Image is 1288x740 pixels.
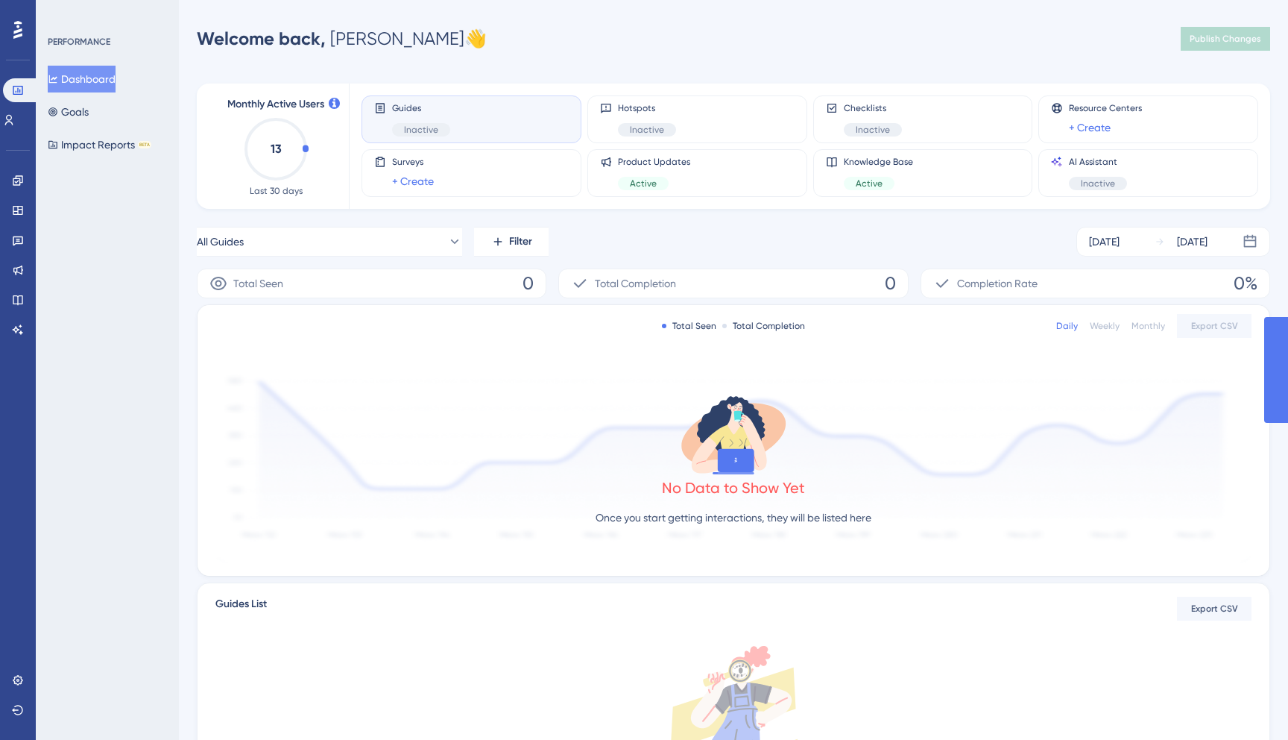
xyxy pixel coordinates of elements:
div: Weekly [1090,320,1120,332]
span: Welcome back, [197,28,326,49]
span: Total Completion [595,275,676,292]
button: Impact ReportsBETA [48,131,151,158]
iframe: UserGuiding AI Assistant Launcher [1225,681,1270,726]
div: [DATE] [1177,233,1207,251]
span: Last 30 days [250,185,303,197]
span: Inactive [1081,178,1115,189]
span: Guides [392,102,450,114]
span: AI Assistant [1069,156,1127,168]
button: Export CSV [1177,314,1251,338]
button: Publish Changes [1181,27,1270,51]
span: Inactive [856,124,890,136]
span: Checklists [844,102,902,114]
span: Publish Changes [1190,33,1261,45]
div: PERFORMANCE [48,36,110,48]
div: No Data to Show Yet [662,477,805,498]
span: 0 [885,272,896,295]
span: Product Updates [618,156,690,168]
span: All Guides [197,233,244,251]
div: [DATE] [1089,233,1120,251]
a: + Create [1069,119,1111,137]
span: 0 [523,272,534,295]
span: Monthly Active Users [227,95,324,113]
p: Once you start getting interactions, they will be listed here [596,509,871,527]
span: Surveys [392,156,434,168]
div: Daily [1056,320,1078,332]
div: Total Seen [662,320,716,332]
span: Filter [509,233,532,251]
div: [PERSON_NAME] 👋 [197,27,487,51]
span: 0% [1234,272,1257,295]
span: Inactive [404,124,438,136]
span: Total Seen [233,275,283,292]
span: Knowledge Base [844,156,913,168]
div: Total Completion [722,320,805,332]
span: Guides List [215,595,267,622]
span: Inactive [630,124,664,136]
button: All Guides [197,227,462,257]
span: Active [856,178,883,189]
span: Export CSV [1191,320,1238,332]
button: Filter [474,227,549,257]
span: Hotspots [618,102,676,114]
text: 13 [271,142,282,156]
div: BETA [138,141,151,148]
span: Completion Rate [957,275,1038,292]
span: Export CSV [1191,603,1238,615]
div: Monthly [1131,320,1165,332]
button: Dashboard [48,66,116,92]
span: Active [630,178,657,189]
span: Resource Centers [1069,102,1142,114]
button: Goals [48,98,89,125]
button: Export CSV [1177,597,1251,621]
a: + Create [392,172,434,190]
